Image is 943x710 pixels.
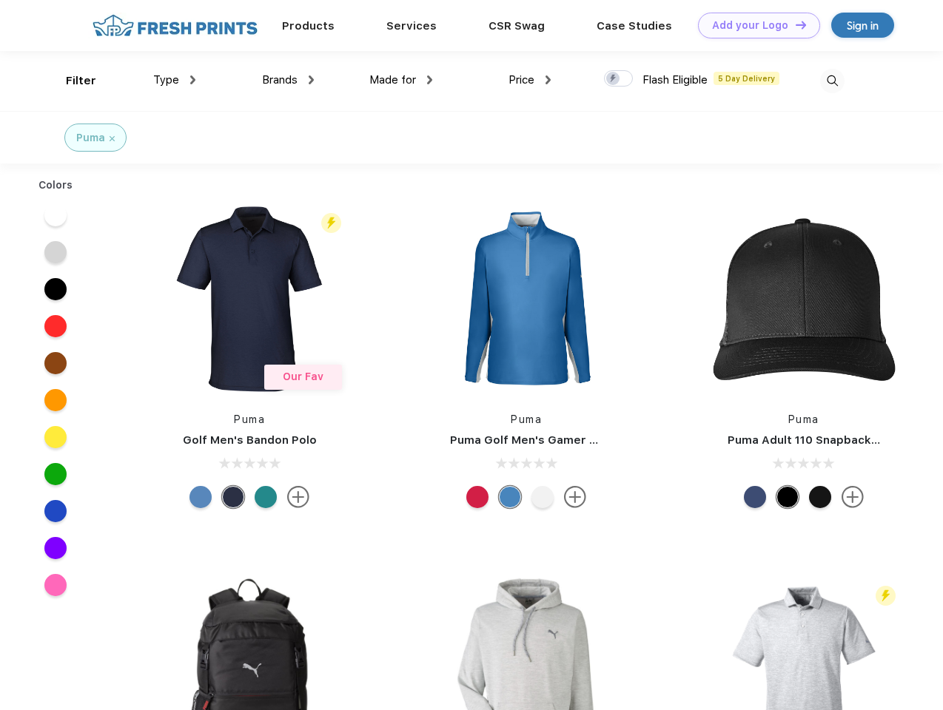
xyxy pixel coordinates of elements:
a: Golf Men's Bandon Polo [183,433,317,447]
a: Puma Golf Men's Gamer Golf Quarter-Zip [450,433,684,447]
span: Price [509,73,534,87]
a: Sign in [831,13,894,38]
div: Puma [76,130,105,146]
div: Pma Blk with Pma Blk [809,486,831,508]
img: flash_active_toggle.svg [876,586,896,606]
div: Lake Blue [189,486,212,508]
img: dropdown.png [190,75,195,84]
img: more.svg [287,486,309,508]
div: Colors [27,177,84,193]
div: Ski Patrol [466,486,489,508]
span: Type [153,73,179,87]
div: Pma Blk Pma Blk [776,486,799,508]
a: Puma [511,413,542,425]
img: func=resize&h=266 [428,200,625,397]
span: 5 Day Delivery [714,72,779,85]
div: Filter [66,72,96,89]
span: Our Fav [283,371,323,382]
div: Green Lagoon [255,486,277,508]
div: Bright White [531,486,554,508]
img: DT [796,21,806,29]
img: dropdown.png [427,75,432,84]
span: Flash Eligible [642,73,708,87]
span: Made for [369,73,416,87]
div: Sign in [847,17,879,34]
img: dropdown.png [309,75,314,84]
img: fo%20logo%202.webp [88,13,262,38]
a: Puma [788,413,819,425]
img: func=resize&h=266 [705,200,902,397]
img: desktop_search.svg [820,69,845,93]
div: Peacoat Qut Shd [744,486,766,508]
img: more.svg [842,486,864,508]
img: dropdown.png [546,75,551,84]
a: Services [386,19,437,33]
div: Bright Cobalt [499,486,521,508]
span: Brands [262,73,298,87]
div: Add your Logo [712,19,788,32]
div: Navy Blazer [222,486,244,508]
a: Puma [234,413,265,425]
img: filter_cancel.svg [110,136,115,141]
img: more.svg [564,486,586,508]
img: flash_active_toggle.svg [321,213,341,233]
a: Products [282,19,335,33]
a: CSR Swag [489,19,545,33]
img: func=resize&h=266 [151,200,348,397]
